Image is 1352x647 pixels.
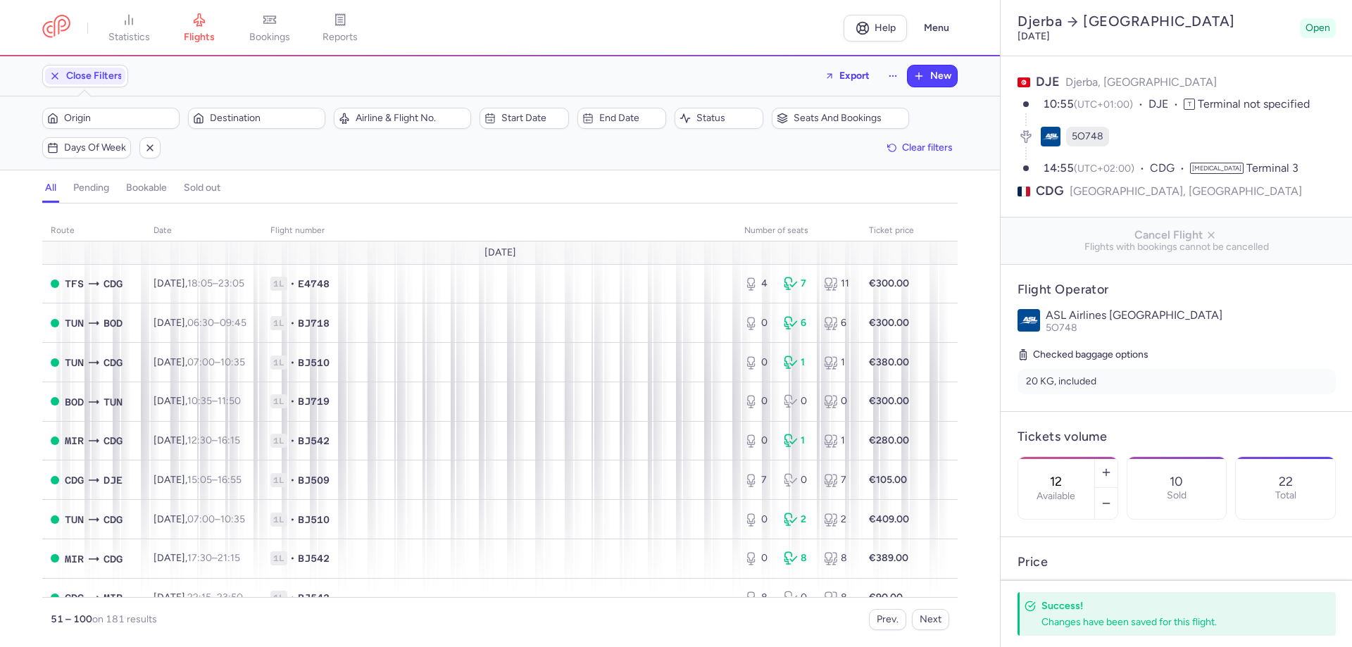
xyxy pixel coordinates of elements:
div: 0 [744,513,772,527]
time: 06:30 [187,317,214,329]
span: Charles De Gaulle, Paris, France [104,276,123,291]
div: 0 [744,434,772,448]
span: Terminal not specified [1198,97,1310,111]
time: 16:15 [218,434,240,446]
span: 5O748 [1046,322,1077,334]
span: Origin [64,113,175,124]
span: BJ510 [298,356,330,370]
span: – [187,591,243,603]
time: [DATE] [1018,30,1050,42]
span: OPEN [51,397,59,406]
p: 10 [1170,475,1183,489]
th: date [145,220,262,241]
span: [GEOGRAPHIC_DATA], [GEOGRAPHIC_DATA] [1070,182,1302,200]
div: 1 [784,434,812,448]
span: [DATE], [154,317,246,329]
span: [DATE], [154,356,245,368]
button: Menu [915,15,958,42]
span: CDG [104,512,123,527]
span: [DATE], [154,277,244,289]
span: [DATE], [154,434,240,446]
span: Carthage, Tunis, Tunisia [65,315,84,331]
time: 22:15 [187,591,211,603]
span: OPEN [51,319,59,327]
span: Export [839,70,870,81]
h4: Price [1018,554,1336,570]
div: 7 [744,473,772,487]
span: Terminal 3 [1246,161,1298,175]
span: Habib Bourguiba, Monastir, Tunisia [65,551,84,567]
span: DJE [1036,74,1060,89]
div: 11 [824,277,852,291]
span: reports [323,31,358,44]
span: 5O748 [1072,130,1103,144]
span: Djerba-Zarzis, Djerba, Tunisia [104,472,123,488]
span: 1L [270,394,287,408]
h4: Success! [1041,599,1305,613]
span: statistics [108,31,150,44]
button: Status [675,108,763,129]
span: Help [875,23,896,33]
h4: sold out [184,182,220,194]
th: Ticket price [860,220,922,241]
span: Seats and bookings [794,113,904,124]
h4: Tickets volume [1018,429,1336,445]
img: ASL Airlines France logo [1018,309,1040,332]
figure: 5O airline logo [1041,127,1060,146]
button: Next [912,609,949,630]
strong: €90.00 [869,591,903,603]
div: 0 [744,316,772,330]
span: – [187,277,244,289]
span: [DATE] [484,247,516,258]
time: 21:15 [218,552,240,564]
time: 12:30 [187,434,212,446]
a: statistics [94,13,164,44]
div: 4 [744,277,772,291]
p: Total [1275,490,1296,501]
span: T [1184,99,1195,110]
p: ASL Airlines [GEOGRAPHIC_DATA] [1046,309,1336,322]
div: 7 [824,473,852,487]
a: reports [305,13,375,44]
h2: Djerba [GEOGRAPHIC_DATA] [1018,13,1294,30]
span: Carthage, Tunis, Tunisia [65,512,84,527]
span: Flights with bookings cannot be cancelled [1012,241,1341,253]
span: E4748 [298,277,330,291]
span: OPEN [51,476,59,484]
span: BJ542 [298,551,330,565]
strong: €409.00 [869,513,909,525]
span: • [290,513,295,527]
span: BJ510 [298,513,330,527]
div: 0 [784,394,812,408]
div: 1 [824,356,852,370]
a: flights [164,13,234,44]
time: 14:55 [1043,161,1074,175]
div: 0 [824,394,852,408]
div: Changes have been saved for this flight. [1041,615,1305,629]
li: 20 KG, included [1018,369,1336,394]
time: 09:45 [220,317,246,329]
time: 23:50 [217,591,243,603]
button: Origin [42,108,180,129]
div: 0 [784,473,812,487]
th: route [42,220,145,241]
th: Flight number [262,220,736,241]
span: – [187,356,245,368]
span: 1L [270,591,287,605]
span: (UTC+02:00) [1074,163,1134,175]
button: Days of week [42,137,131,158]
span: • [290,434,295,448]
span: Days of week [64,142,126,153]
time: 07:00 [187,356,215,368]
div: 6 [784,316,812,330]
time: 17:30 [187,552,212,564]
span: OPEN [51,279,59,288]
time: 10:35 [220,356,245,368]
span: Habib Bourguiba, Monastir, Tunisia [104,590,123,605]
div: 0 [784,591,812,605]
time: 23:05 [218,277,244,289]
span: [DATE], [154,513,245,525]
button: New [908,65,957,87]
div: 2 [784,513,812,527]
span: bookings [249,31,290,44]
